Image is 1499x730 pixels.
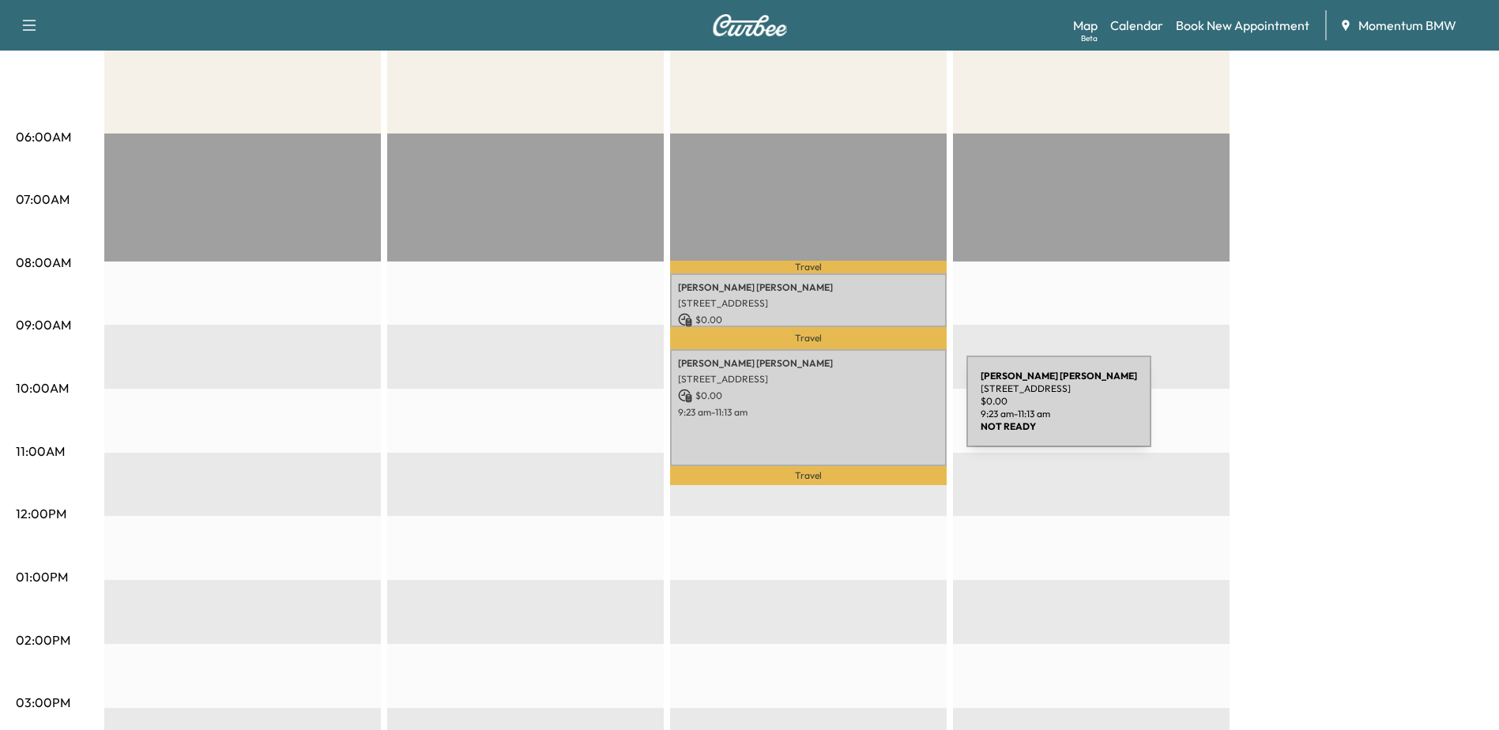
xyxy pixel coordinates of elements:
[678,389,939,403] p: $ 0.00
[670,466,947,485] p: Travel
[16,378,69,397] p: 10:00AM
[678,313,939,327] p: $ 0.00
[678,357,939,370] p: [PERSON_NAME] [PERSON_NAME]
[16,253,71,272] p: 08:00AM
[16,315,71,334] p: 09:00AM
[712,14,788,36] img: Curbee Logo
[16,127,71,146] p: 06:00AM
[678,373,939,386] p: [STREET_ADDRESS]
[16,630,70,649] p: 02:00PM
[1176,16,1309,35] a: Book New Appointment
[670,327,947,349] p: Travel
[1073,16,1098,35] a: MapBeta
[16,504,66,523] p: 12:00PM
[16,693,70,712] p: 03:00PM
[678,297,939,310] p: [STREET_ADDRESS]
[678,406,939,419] p: 9:23 am - 11:13 am
[16,442,65,461] p: 11:00AM
[670,261,947,273] p: Travel
[1081,32,1098,44] div: Beta
[16,567,68,586] p: 01:00PM
[678,281,939,294] p: [PERSON_NAME] [PERSON_NAME]
[16,190,70,209] p: 07:00AM
[1110,16,1163,35] a: Calendar
[1358,16,1456,35] span: Momentum BMW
